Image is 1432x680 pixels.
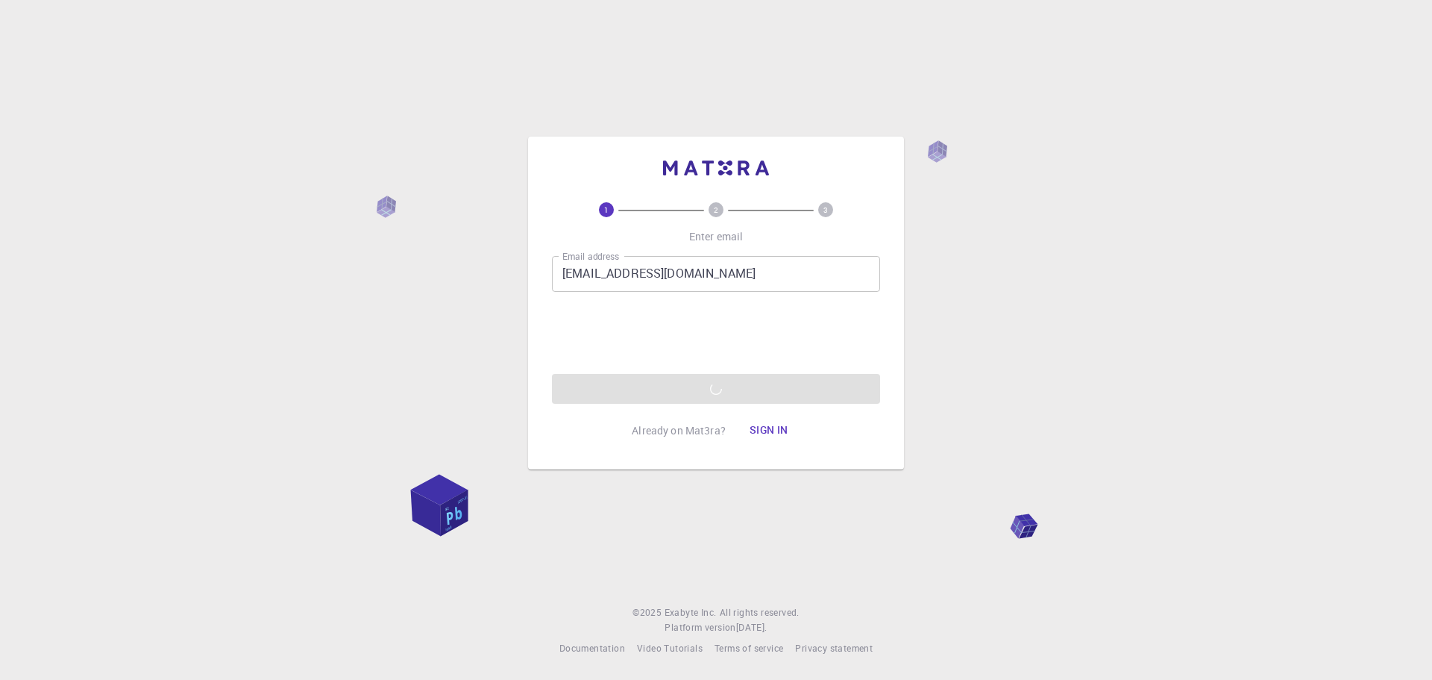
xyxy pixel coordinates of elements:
[604,205,609,215] text: 1
[714,205,718,215] text: 2
[665,605,717,620] a: Exabyte Inc.
[715,641,783,656] a: Terms of service
[715,642,783,654] span: Terms of service
[738,416,800,446] button: Sign in
[637,641,703,656] a: Video Tutorials
[665,606,717,618] span: Exabyte Inc.
[559,641,625,656] a: Documentation
[823,205,828,215] text: 3
[795,641,873,656] a: Privacy statement
[562,250,619,263] label: Email address
[720,605,800,620] span: All rights reserved.
[665,620,735,635] span: Platform version
[559,642,625,654] span: Documentation
[632,423,726,438] p: Already on Mat3ra?
[795,642,873,654] span: Privacy statement
[603,304,829,362] iframe: reCAPTCHA
[632,605,664,620] span: © 2025
[637,642,703,654] span: Video Tutorials
[736,621,767,633] span: [DATE] .
[736,620,767,635] a: [DATE].
[689,229,744,244] p: Enter email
